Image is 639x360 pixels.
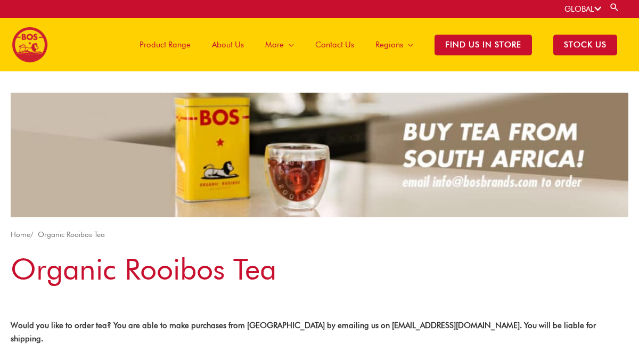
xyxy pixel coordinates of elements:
a: Search button [609,2,620,12]
a: Find Us in Store [424,18,543,71]
a: More [255,18,305,71]
span: Contact Us [315,29,354,61]
span: Find Us in Store [435,35,532,55]
img: BOS logo finals-200px [12,27,48,63]
a: GLOBAL [564,4,601,14]
a: Home [11,230,30,239]
span: About Us [212,29,244,61]
span: Product Range [140,29,191,61]
nav: Site Navigation [121,18,628,71]
a: Contact Us [305,18,365,71]
strong: Would you like to order tea? You are able to make purchases from [GEOGRAPHIC_DATA] by emailing us... [11,321,596,343]
span: Regions [375,29,403,61]
span: More [265,29,284,61]
span: STOCK US [553,35,617,55]
a: STOCK US [543,18,628,71]
a: Product Range [129,18,201,71]
h1: Organic Rooibos Tea [11,249,628,290]
a: Regions [365,18,424,71]
a: About Us [201,18,255,71]
nav: Breadcrumb [11,228,628,241]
